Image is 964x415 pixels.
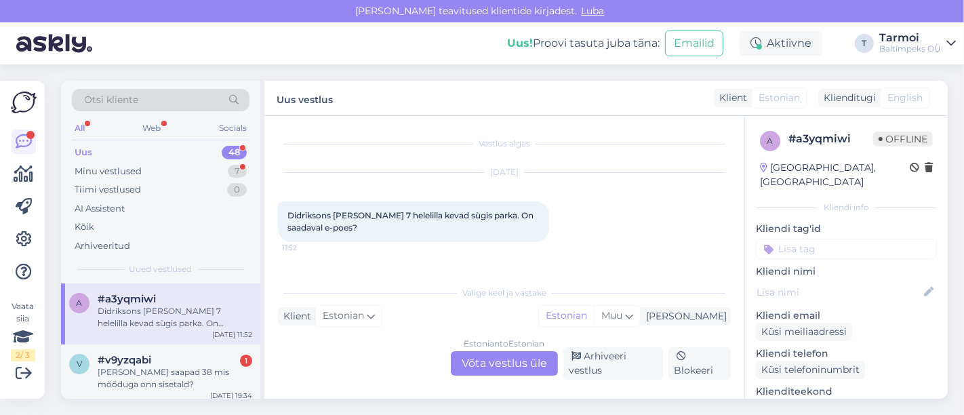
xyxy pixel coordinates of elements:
[641,309,727,323] div: [PERSON_NAME]
[77,298,83,308] span: a
[879,43,941,54] div: Baltimpeks OÜ
[287,210,536,233] span: Didriksons [PERSON_NAME] 7 helelilla kevad sùgis parka. On saadaval e-poes?
[278,166,731,178] div: [DATE]
[714,91,747,105] div: Klient
[507,37,533,50] b: Uus!
[756,222,937,236] p: Kliendi tag'id
[756,384,937,399] p: Klienditeekond
[278,287,731,299] div: Valige keel ja vastake
[98,305,252,330] div: Didriksons [PERSON_NAME] 7 helelilla kevad sùgis parka. On saadaval e-poes?
[72,119,87,137] div: All
[216,119,249,137] div: Socials
[75,183,141,197] div: Tiimi vestlused
[767,136,774,146] span: a
[323,309,364,323] span: Estonian
[129,263,193,275] span: Uued vestlused
[11,92,37,113] img: Askly Logo
[277,89,333,107] label: Uus vestlus
[98,293,156,305] span: #a3yqmiwi
[879,33,941,43] div: Tarmoi
[756,323,852,341] div: Küsi meiliaadressi
[759,91,800,105] span: Estonian
[788,131,873,147] div: # a3yqmiwi
[760,161,910,189] div: [GEOGRAPHIC_DATA], [GEOGRAPHIC_DATA]
[818,91,876,105] div: Klienditugi
[539,306,594,326] div: Estonian
[507,35,660,52] div: Proovi tasuta juba täna:
[757,285,921,300] input: Lisa nimi
[668,347,731,380] div: Blokeeri
[282,243,333,253] span: 11:52
[756,361,865,379] div: Küsi telefoninumbrit
[756,201,937,214] div: Kliendi info
[227,183,247,197] div: 0
[278,309,311,323] div: Klient
[222,146,247,159] div: 48
[756,239,937,259] input: Lisa tag
[887,91,923,105] span: English
[855,34,874,53] div: T
[278,138,731,150] div: Vestlus algas
[11,349,35,361] div: 2 / 3
[84,93,138,107] span: Otsi kliente
[756,309,937,323] p: Kliendi email
[75,202,125,216] div: AI Assistent
[240,355,252,367] div: 1
[451,351,558,376] div: Võta vestlus üle
[756,347,937,361] p: Kliendi telefon
[464,338,545,350] div: Estonian to Estonian
[212,330,252,340] div: [DATE] 11:52
[77,359,82,369] span: v
[75,165,142,178] div: Minu vestlused
[756,264,937,279] p: Kliendi nimi
[98,366,252,391] div: [PERSON_NAME] saapad 38 mis mõõduga onn sisetald?
[75,220,94,234] div: Kõik
[563,347,663,380] div: Arhiveeri vestlus
[11,300,35,361] div: Vaata siia
[98,354,151,366] span: #v9yzqabi
[740,31,822,56] div: Aktiivne
[75,146,92,159] div: Uus
[601,309,622,321] span: Muu
[665,31,723,56] button: Emailid
[210,391,252,401] div: [DATE] 19:34
[578,5,609,17] span: Luba
[140,119,164,137] div: Web
[879,33,956,54] a: TarmoiBaltimpeks OÜ
[873,132,933,146] span: Offline
[75,239,130,253] div: Arhiveeritud
[228,165,247,178] div: 7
